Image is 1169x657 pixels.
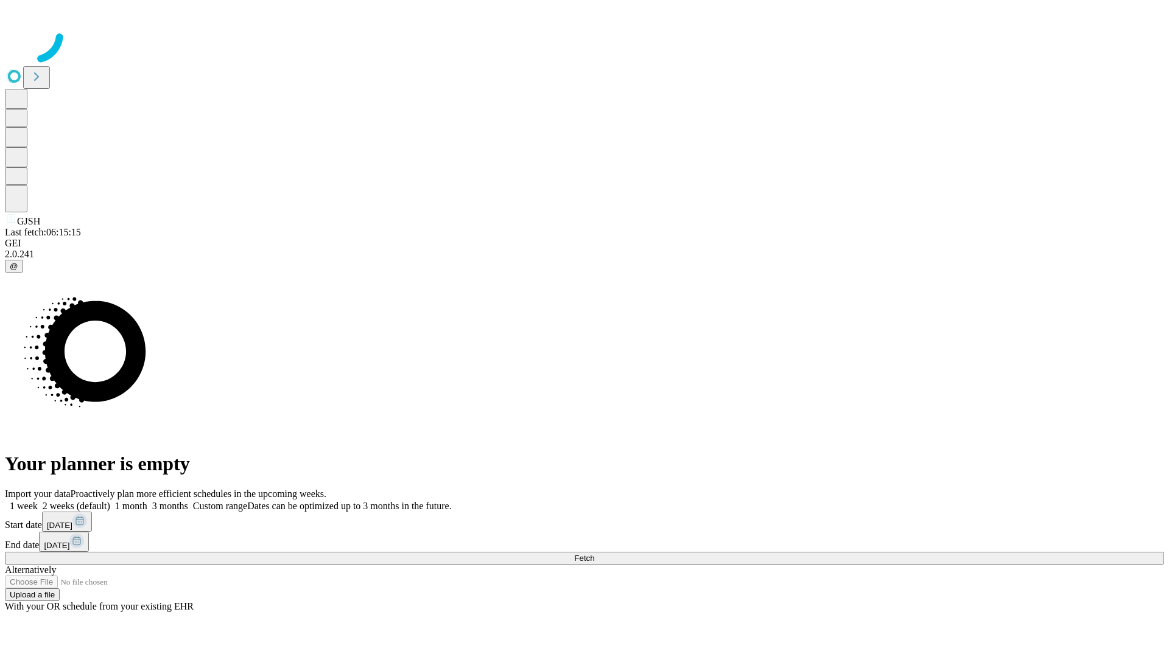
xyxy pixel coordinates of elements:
[5,601,194,611] span: With your OR schedule from your existing EHR
[17,216,40,226] span: GJSH
[5,238,1164,249] div: GEI
[247,501,451,511] span: Dates can be optimized up to 3 months in the future.
[5,453,1164,475] h1: Your planner is empty
[5,532,1164,552] div: End date
[5,552,1164,565] button: Fetch
[152,501,188,511] span: 3 months
[5,512,1164,532] div: Start date
[5,565,56,575] span: Alternatively
[193,501,247,511] span: Custom range
[39,532,89,552] button: [DATE]
[5,227,81,237] span: Last fetch: 06:15:15
[10,262,18,271] span: @
[71,488,326,499] span: Proactively plan more efficient schedules in the upcoming weeks.
[5,488,71,499] span: Import your data
[5,588,60,601] button: Upload a file
[5,260,23,273] button: @
[44,541,69,550] span: [DATE]
[42,512,92,532] button: [DATE]
[574,554,594,563] span: Fetch
[10,501,38,511] span: 1 week
[115,501,147,511] span: 1 month
[5,249,1164,260] div: 2.0.241
[47,521,72,530] span: [DATE]
[43,501,110,511] span: 2 weeks (default)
